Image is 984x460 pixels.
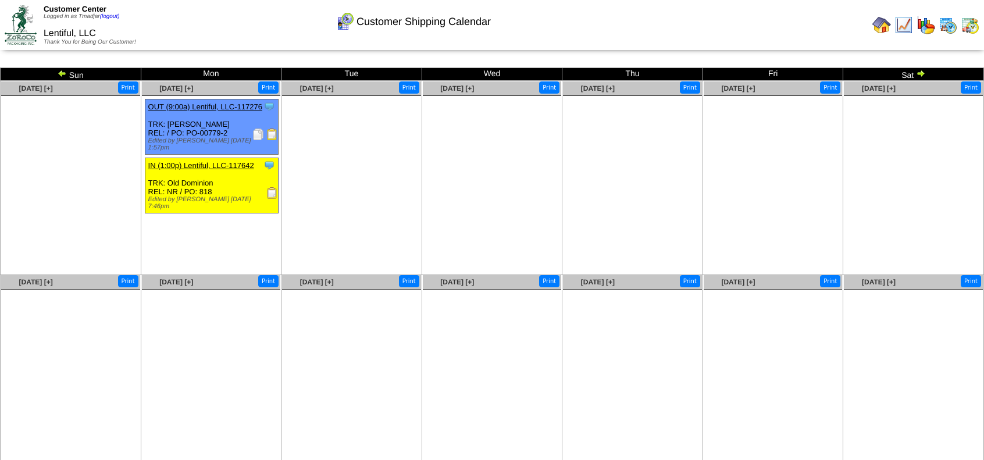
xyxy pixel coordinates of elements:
[820,81,840,94] button: Print
[5,5,37,44] img: ZoRoCo_Logo(Green%26Foil)%20jpg.webp
[961,16,979,34] img: calendarinout.gif
[118,275,138,287] button: Print
[266,129,278,140] img: Bill of Lading
[440,84,474,92] a: [DATE] [+]
[939,16,957,34] img: calendarprod.gif
[680,275,700,287] button: Print
[281,68,422,81] td: Tue
[252,129,264,140] img: Packing Slip
[19,84,53,92] a: [DATE] [+]
[263,159,275,171] img: Tooltip
[721,84,755,92] a: [DATE] [+]
[862,278,896,286] a: [DATE] [+]
[258,275,279,287] button: Print
[581,84,615,92] a: [DATE] [+]
[44,39,136,45] span: Thank You for Being Our Customer!
[336,12,354,31] img: calendarcustomer.gif
[263,101,275,112] img: Tooltip
[820,275,840,287] button: Print
[300,84,334,92] a: [DATE] [+]
[145,158,278,213] div: TRK: Old Dominion REL: NR / PO: 818
[44,28,96,38] span: Lentiful, LLC
[721,278,755,286] a: [DATE] [+]
[19,278,53,286] a: [DATE] [+]
[399,81,419,94] button: Print
[58,69,67,78] img: arrowleft.gif
[1,68,141,81] td: Sun
[894,16,913,34] img: line_graph.gif
[159,278,193,286] a: [DATE] [+]
[44,13,120,20] span: Logged in as Tmadjar
[562,68,703,81] td: Thu
[539,275,559,287] button: Print
[148,102,262,111] a: OUT (9:00a) Lentiful, LLC-117276
[44,5,106,13] span: Customer Center
[148,196,278,210] div: Edited by [PERSON_NAME] [DATE] 7:46pm
[141,68,281,81] td: Mon
[916,69,925,78] img: arrowright.gif
[581,278,615,286] a: [DATE] [+]
[148,137,278,151] div: Edited by [PERSON_NAME] [DATE] 1:57pm
[422,68,562,81] td: Wed
[159,84,193,92] a: [DATE] [+]
[917,16,935,34] img: graph.gif
[100,13,120,20] a: (logout)
[862,84,896,92] a: [DATE] [+]
[148,161,254,170] a: IN (1:00p) Lentiful, LLC-117642
[300,278,334,286] a: [DATE] [+]
[356,16,491,28] span: Customer Shipping Calendar
[703,68,843,81] td: Fri
[399,275,419,287] button: Print
[258,81,279,94] button: Print
[145,99,278,155] div: TRK: [PERSON_NAME] REL: / PO: PO-00779-2
[961,81,981,94] button: Print
[843,68,984,81] td: Sat
[266,187,278,199] img: Receiving Document
[961,275,981,287] button: Print
[872,16,891,34] img: home.gif
[118,81,138,94] button: Print
[539,81,559,94] button: Print
[680,81,700,94] button: Print
[440,278,474,286] a: [DATE] [+]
